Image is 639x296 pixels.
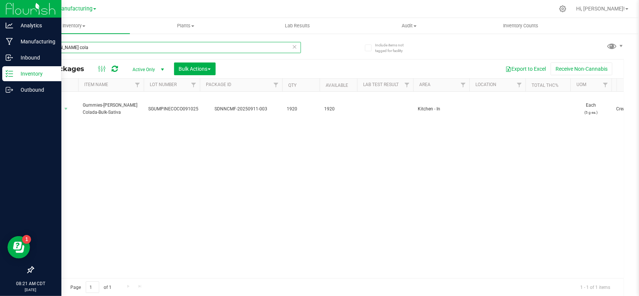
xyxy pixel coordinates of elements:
[13,37,58,46] p: Manufacturing
[576,6,625,12] span: Hi, [PERSON_NAME]!
[206,82,231,87] a: Package ID
[39,65,92,73] span: All Packages
[500,62,551,75] button: Export to Excel
[575,102,607,116] span: Each
[292,42,297,52] span: Clear
[13,21,58,30] p: Analytics
[363,82,399,87] a: Lab Test Result
[418,106,465,113] span: Kitchen - In
[64,281,118,293] span: Page of 1
[130,18,242,34] a: Plants
[419,82,430,87] a: Area
[532,83,559,88] a: Total THC%
[22,235,31,244] iframe: Resource center unread badge
[130,22,241,29] span: Plants
[131,79,144,91] a: Filter
[188,79,200,91] a: Filter
[86,281,99,293] input: 1
[174,62,216,75] button: Bulk Actions
[324,106,353,113] span: 1920
[3,287,58,293] p: [DATE]
[353,18,465,34] a: Audit
[6,86,13,94] inline-svg: Outbound
[558,5,568,12] div: Manage settings
[354,22,465,29] span: Audit
[18,18,130,34] a: Inventory
[375,42,413,54] span: Include items not tagged for facility
[148,106,198,113] span: SGUMPINECOCO091025
[574,281,616,293] span: 1 - 1 of 1 items
[33,42,301,53] input: Search Package ID, Item Name, SKU, Lot or Part Number...
[551,62,612,75] button: Receive Non-Cannabis
[270,79,282,91] a: Filter
[599,79,612,91] a: Filter
[401,79,413,91] a: Filter
[241,18,353,34] a: Lab Results
[465,18,577,34] a: Inventory Counts
[288,83,296,88] a: Qty
[6,38,13,45] inline-svg: Manufacturing
[6,70,13,77] inline-svg: Inventory
[18,22,130,29] span: Inventory
[475,82,496,87] a: Location
[575,109,607,116] p: (5 g ea.)
[13,53,58,62] p: Inbound
[6,54,13,61] inline-svg: Inbound
[83,102,139,116] span: Gummies-[PERSON_NAME] Colada-Bulk-Sativa
[275,22,320,29] span: Lab Results
[84,82,108,87] a: Item Name
[576,82,586,87] a: UOM
[326,83,348,88] a: Available
[3,280,58,287] p: 08:21 AM CDT
[457,79,469,91] a: Filter
[179,66,211,72] span: Bulk Actions
[13,69,58,78] p: Inventory
[199,106,283,113] div: SDNNCMF-20250911-003
[287,106,315,113] span: 1920
[150,82,177,87] a: Lot Number
[513,79,526,91] a: Filter
[6,22,13,29] inline-svg: Analytics
[61,104,71,114] span: select
[57,6,92,12] span: Manufacturing
[7,236,30,259] iframe: Resource center
[13,85,58,94] p: Outbound
[493,22,549,29] span: Inventory Counts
